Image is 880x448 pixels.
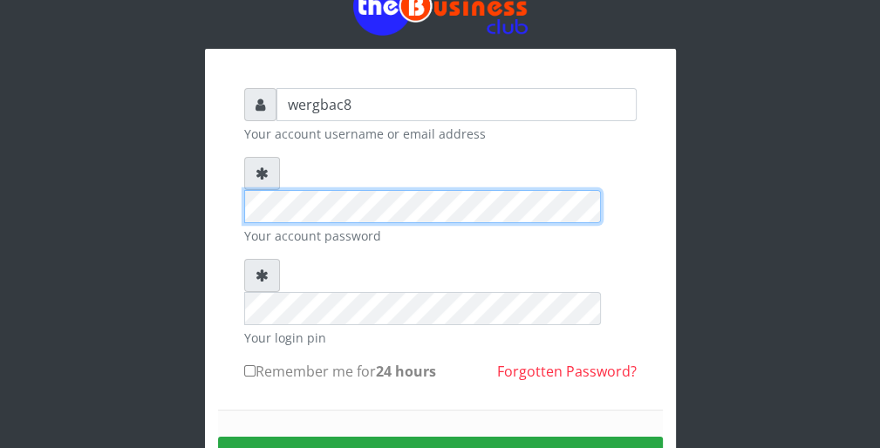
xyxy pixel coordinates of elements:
b: 24 hours [376,362,436,381]
input: Remember me for24 hours [244,365,256,377]
small: Your account username or email address [244,125,637,143]
small: Your login pin [244,329,637,347]
label: Remember me for [244,361,436,382]
a: Forgotten Password? [497,362,637,381]
small: Your account password [244,227,637,245]
input: Username or email address [276,88,637,121]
